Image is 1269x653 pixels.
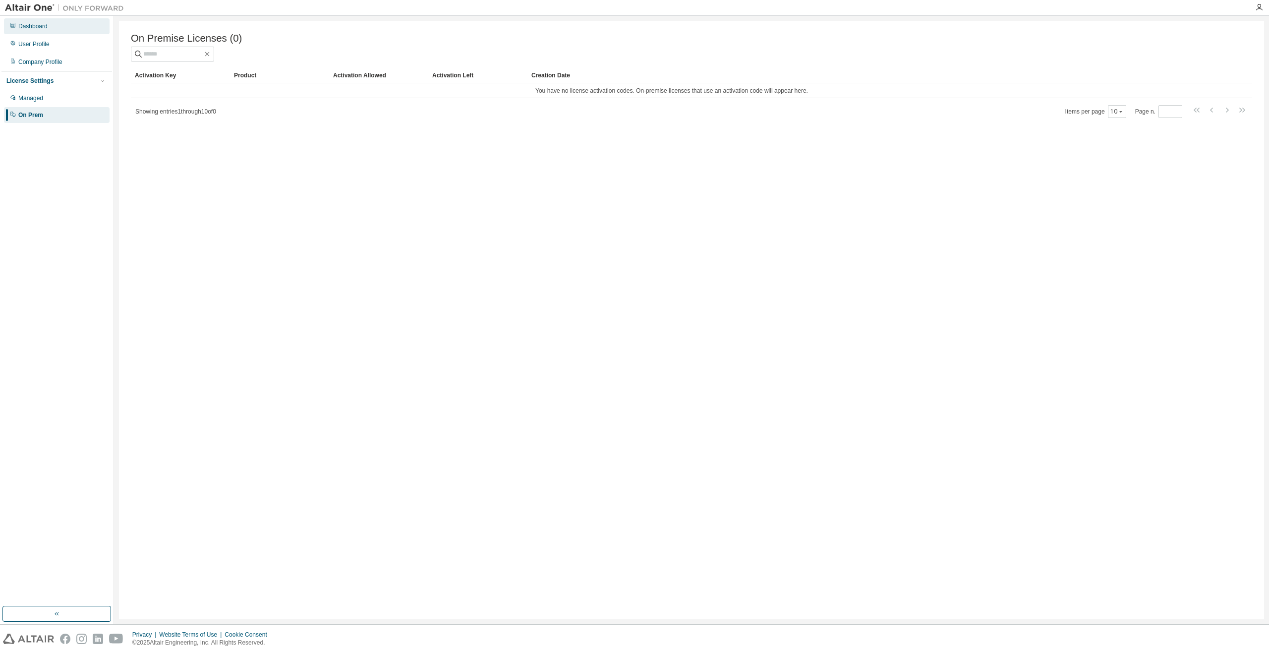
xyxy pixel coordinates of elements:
div: On Prem [18,111,43,119]
td: You have no license activation codes. On-premise licenses that use an activation code will appear... [131,83,1212,98]
div: Dashboard [18,22,48,30]
div: Cookie Consent [225,631,273,639]
img: facebook.svg [60,634,70,644]
span: On Premise Licenses (0) [131,33,242,44]
img: instagram.svg [76,634,87,644]
img: youtube.svg [109,634,123,644]
div: Creation Date [531,67,1209,83]
div: Product [234,67,325,83]
div: Company Profile [18,58,62,66]
div: Managed [18,94,43,102]
div: User Profile [18,40,50,48]
span: Items per page [1065,105,1126,118]
span: Page n. [1135,105,1182,118]
img: linkedin.svg [93,634,103,644]
div: Activation Allowed [333,67,424,83]
div: License Settings [6,77,54,85]
div: Activation Key [135,67,226,83]
span: Showing entries 1 through 10 of 0 [135,108,216,115]
img: Altair One [5,3,129,13]
button: 10 [1110,108,1124,116]
p: © 2025 Altair Engineering, Inc. All Rights Reserved. [132,639,273,647]
img: altair_logo.svg [3,634,54,644]
div: Website Terms of Use [159,631,225,639]
div: Privacy [132,631,159,639]
div: Activation Left [432,67,523,83]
